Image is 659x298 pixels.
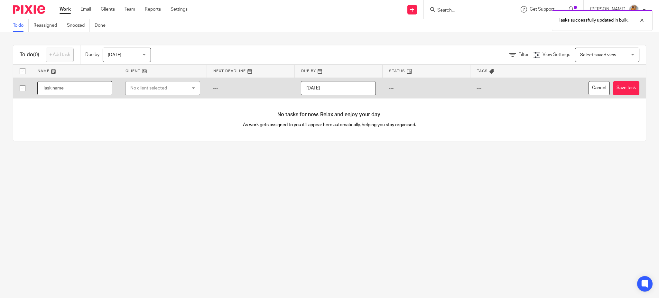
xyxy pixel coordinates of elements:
img: 1234.JPG [629,5,639,15]
p: Due by [85,51,99,58]
a: Snoozed [67,19,90,32]
h1: To do [20,51,39,58]
a: + Add task [46,48,74,62]
h4: No tasks for now. Relax and enjoy your day! [13,111,646,118]
a: Team [125,6,135,13]
span: Tags [477,69,488,73]
a: Reports [145,6,161,13]
td: --- [470,78,558,98]
img: Pixie [13,5,45,14]
a: Reassigned [33,19,62,32]
button: Cancel [589,81,610,96]
span: Select saved view [580,53,616,57]
span: (0) [33,52,39,57]
input: Task name [37,81,112,96]
p: Tasks successfully updated in bulk. [559,17,628,23]
td: --- [382,78,470,98]
p: As work gets assigned to you it'll appear here automatically, helping you stay organised. [172,122,488,128]
div: No client selected [130,81,186,95]
input: Pick a date [301,81,376,96]
a: Done [95,19,110,32]
a: Settings [171,6,188,13]
span: View Settings [543,52,570,57]
td: --- [207,78,294,98]
span: Filter [518,52,529,57]
a: Email [80,6,91,13]
a: To do [13,19,29,32]
a: Clients [101,6,115,13]
a: Work [60,6,71,13]
span: [DATE] [108,53,121,57]
button: Save task [613,81,639,96]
